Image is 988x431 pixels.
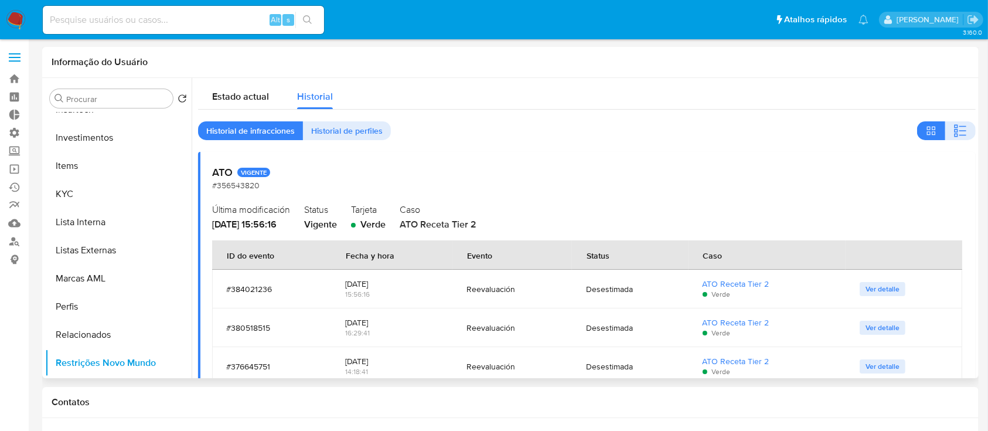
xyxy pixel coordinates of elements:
[897,14,963,25] p: adriano.brito@mercadolivre.com
[45,180,192,208] button: KYC
[52,396,969,408] h1: Contatos
[45,349,192,377] button: Restrições Novo Mundo
[858,15,868,25] a: Notificações
[45,124,192,152] button: Investimentos
[271,14,280,25] span: Alt
[295,12,319,28] button: search-icon
[45,208,192,236] button: Lista Interna
[287,14,290,25] span: s
[45,321,192,349] button: Relacionados
[54,94,64,103] button: Procurar
[178,94,187,107] button: Retornar ao pedido padrão
[43,12,324,28] input: Pesquise usuários ou casos...
[45,264,192,293] button: Marcas AML
[45,293,192,321] button: Perfis
[45,152,192,180] button: Items
[784,13,847,26] span: Atalhos rápidos
[967,13,979,26] a: Sair
[45,236,192,264] button: Listas Externas
[66,94,168,104] input: Procurar
[52,56,148,68] h1: Informação do Usuário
